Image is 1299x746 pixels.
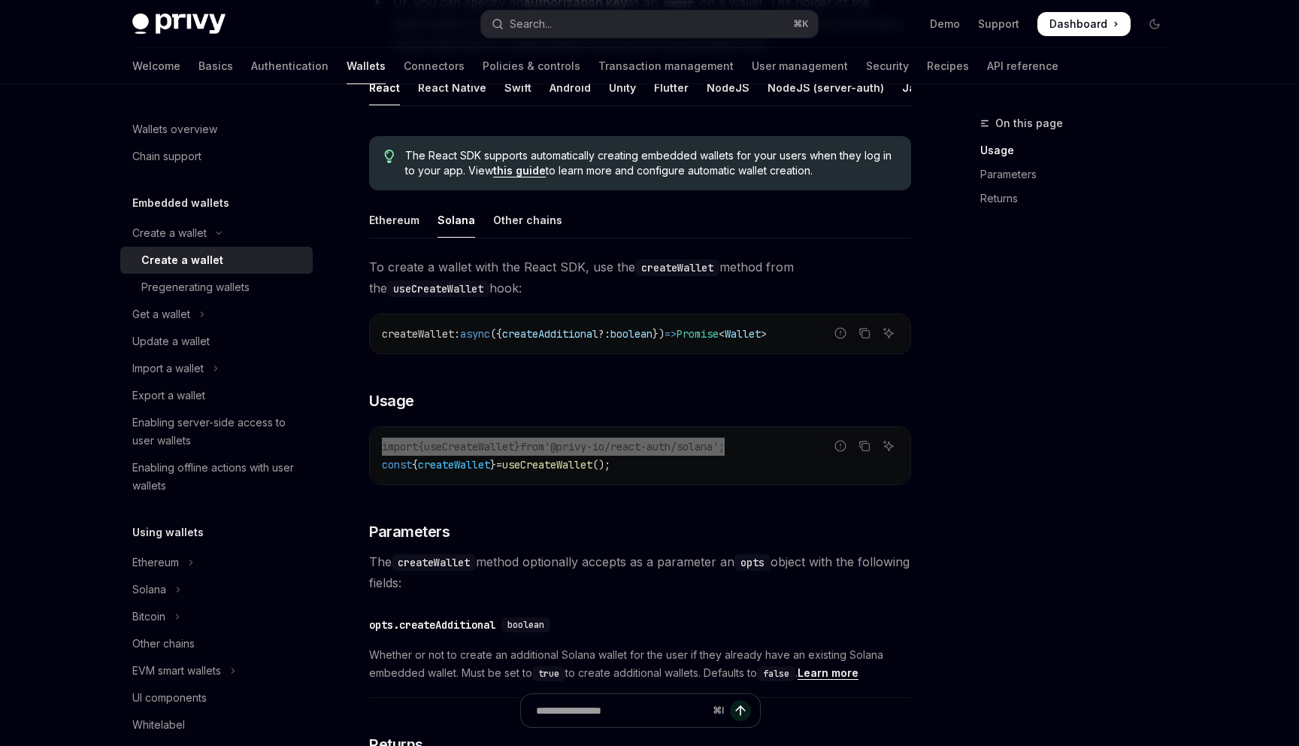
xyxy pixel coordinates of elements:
[598,327,610,341] span: ?:
[879,436,898,456] button: Ask AI
[654,70,689,105] div: Flutter
[980,138,1179,162] a: Usage
[798,666,858,680] a: Learn more
[132,459,304,495] div: Enabling offline actions with user wallets
[831,323,850,343] button: Report incorrect code
[404,48,465,84] a: Connectors
[761,327,767,341] span: >
[369,646,911,682] span: Whether or not to create an additional Solana wallet for the user if they already have an existin...
[719,327,725,341] span: <
[251,48,329,84] a: Authentication
[120,684,313,711] a: UI components
[927,48,969,84] a: Recipes
[610,327,653,341] span: boolean
[493,164,546,177] a: this guide
[1037,12,1131,36] a: Dashboard
[132,553,179,572] div: Ethereum
[347,48,386,84] a: Wallets
[592,458,610,472] span: ();
[987,48,1058,84] a: API reference
[120,220,313,247] button: Toggle Create a wallet section
[120,247,313,274] a: Create a wallet
[132,662,221,680] div: EVM smart wallets
[132,14,226,35] img: dark logo
[369,256,911,299] span: To create a wallet with the React SDK, use the method from the hook:
[502,458,592,472] span: useCreateWallet
[120,603,313,630] button: Toggle Bitcoin section
[132,414,304,450] div: Enabling server-side access to user wallets
[132,48,180,84] a: Welcome
[132,120,217,138] div: Wallets overview
[120,355,313,382] button: Toggle Import a wallet section
[120,711,313,738] a: Whitelabel
[752,48,848,84] a: User management
[132,635,195,653] div: Other chains
[536,694,707,727] input: Ask a question...
[120,274,313,301] a: Pregenerating wallets
[120,382,313,409] a: Export a wallet
[879,323,898,343] button: Ask AI
[132,387,205,405] div: Export a wallet
[504,70,531,105] div: Swift
[418,70,486,105] div: React Native
[544,440,719,453] span: '@privy-io/react-auth/solana'
[132,305,190,323] div: Get a wallet
[369,551,911,593] span: The method optionally accepts as a parameter an object with the following fields:
[980,162,1179,186] a: Parameters
[132,581,166,599] div: Solana
[490,458,496,472] span: }
[412,458,418,472] span: {
[725,327,761,341] span: Wallet
[768,70,884,105] div: NodeJS (server-auth)
[502,327,598,341] span: createAdditional
[866,48,909,84] a: Security
[392,554,476,571] code: createWallet
[384,150,395,163] svg: Tip
[369,202,419,238] div: Ethereum
[120,409,313,454] a: Enabling server-side access to user wallets
[132,224,207,242] div: Create a wallet
[120,576,313,603] button: Toggle Solana section
[550,70,591,105] div: Android
[120,116,313,143] a: Wallets overview
[980,186,1179,211] a: Returns
[707,70,749,105] div: NodeJS
[369,390,414,411] span: Usage
[483,48,580,84] a: Policies & controls
[507,619,544,631] span: boolean
[132,147,201,165] div: Chain support
[369,521,450,542] span: Parameters
[120,630,313,657] a: Other chains
[831,436,850,456] button: Report incorrect code
[520,440,544,453] span: from
[132,359,204,378] div: Import a wallet
[382,440,418,453] span: import
[387,281,489,297] code: useCreateWallet
[609,70,636,105] div: Unity
[369,70,400,105] div: React
[369,617,495,632] div: opts.createAdditional
[132,332,210,350] div: Update a wallet
[635,259,719,276] code: createWallet
[382,458,412,472] span: const
[493,202,562,238] div: Other chains
[1143,12,1167,36] button: Toggle dark mode
[132,689,207,707] div: UI components
[481,11,818,38] button: Open search
[405,148,896,178] span: The React SDK supports automatically creating embedded wallets for your users when they log in to...
[757,666,795,681] code: false
[120,454,313,499] a: Enabling offline actions with user wallets
[198,48,233,84] a: Basics
[510,15,552,33] div: Search...
[438,202,475,238] div: Solana
[120,549,313,576] button: Toggle Ethereum section
[120,301,313,328] button: Toggle Get a wallet section
[454,327,460,341] span: :
[132,523,204,541] h5: Using wallets
[855,323,874,343] button: Copy the contents from the code block
[734,554,771,571] code: opts
[120,143,313,170] a: Chain support
[677,327,719,341] span: Promise
[132,608,165,626] div: Bitcoin
[418,440,424,453] span: {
